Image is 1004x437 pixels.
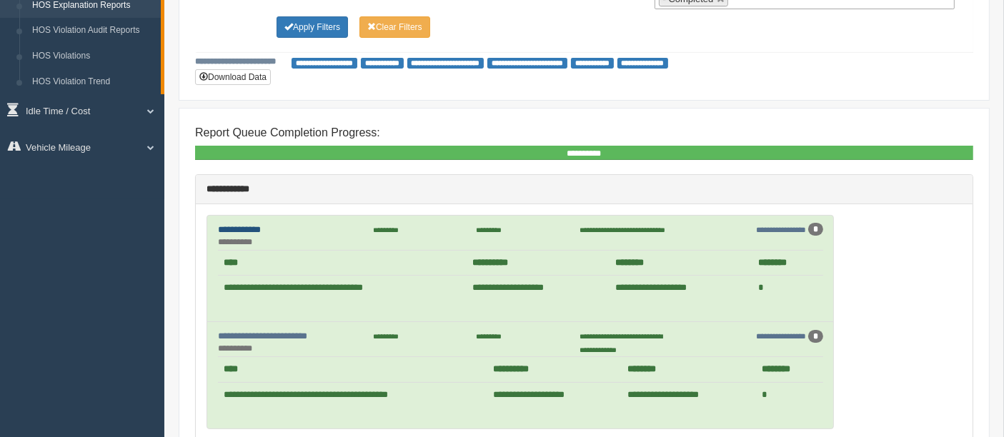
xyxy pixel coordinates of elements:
a: HOS Violation Trend [26,69,161,95]
button: Download Data [195,69,271,85]
button: Change Filter Options [359,16,430,38]
a: HOS Violations [26,44,161,69]
a: HOS Violation Audit Reports [26,18,161,44]
button: Change Filter Options [277,16,348,38]
h4: Report Queue Completion Progress: [195,126,973,139]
